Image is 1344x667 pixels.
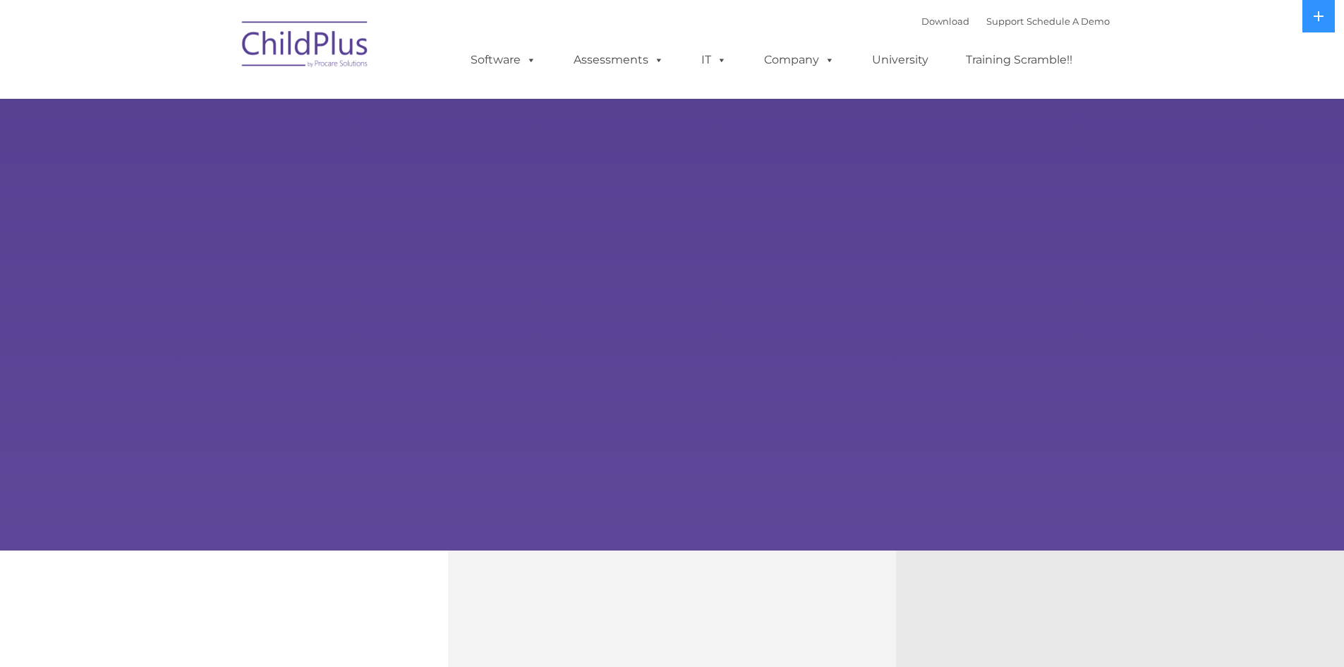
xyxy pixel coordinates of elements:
[921,16,969,27] a: Download
[1027,16,1110,27] a: Schedule A Demo
[750,46,849,74] a: Company
[986,16,1024,27] a: Support
[559,46,678,74] a: Assessments
[687,46,741,74] a: IT
[858,46,943,74] a: University
[235,11,376,82] img: ChildPlus by Procare Solutions
[456,46,550,74] a: Software
[921,16,1110,27] font: |
[952,46,1086,74] a: Training Scramble!!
